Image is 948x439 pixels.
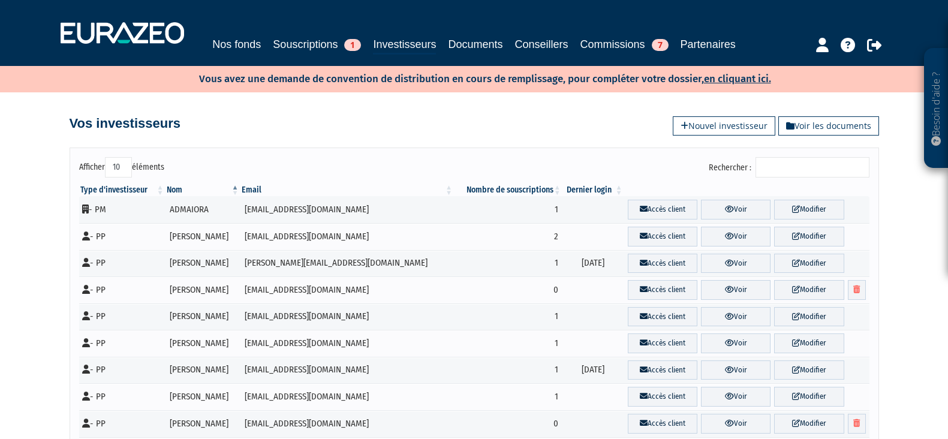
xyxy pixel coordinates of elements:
[454,330,562,357] td: 1
[165,276,240,303] td: [PERSON_NAME]
[774,280,844,300] a: Modifier
[562,250,624,277] td: [DATE]
[105,157,132,178] select: Afficheréléments
[240,184,454,196] th: Email : activer pour trier la colonne par ordre croissant
[454,383,562,410] td: 1
[580,36,669,53] a: Commissions7
[79,410,165,437] td: - PP
[79,157,164,178] label: Afficher éléments
[562,184,624,196] th: Dernier login : activer pour trier la colonne par ordre croissant
[79,223,165,250] td: - PP
[454,303,562,330] td: 1
[628,307,697,327] a: Accès client
[240,276,454,303] td: [EMAIL_ADDRESS][DOMAIN_NAME]
[774,333,844,353] a: Modifier
[701,200,771,220] a: Voir
[628,333,697,353] a: Accès client
[778,116,879,136] a: Voir les documents
[628,254,697,273] a: Accès client
[240,196,454,223] td: [EMAIL_ADDRESS][DOMAIN_NAME]
[562,357,624,384] td: [DATE]
[344,39,361,51] span: 1
[628,280,697,300] a: Accès client
[240,410,454,437] td: [EMAIL_ADDRESS][DOMAIN_NAME]
[79,330,165,357] td: - PP
[848,280,866,300] a: Supprimer
[61,22,184,44] img: 1732889491-logotype_eurazeo_blanc_rvb.png
[79,184,165,196] th: Type d'investisseur : activer pour trier la colonne par ordre croissant
[240,250,454,277] td: [PERSON_NAME][EMAIL_ADDRESS][DOMAIN_NAME]
[774,200,844,220] a: Modifier
[628,227,697,246] a: Accès client
[454,410,562,437] td: 0
[212,36,261,53] a: Nos fonds
[70,116,180,131] h4: Vos investisseurs
[454,357,562,384] td: 1
[756,157,869,178] input: Rechercher :
[681,36,736,53] a: Partenaires
[701,254,771,273] a: Voir
[165,357,240,384] td: [PERSON_NAME]
[774,254,844,273] a: Modifier
[240,223,454,250] td: [EMAIL_ADDRESS][DOMAIN_NAME]
[165,330,240,357] td: [PERSON_NAME]
[165,223,240,250] td: [PERSON_NAME]
[165,303,240,330] td: [PERSON_NAME]
[628,387,697,407] a: Accès client
[79,357,165,384] td: - PP
[628,414,697,434] a: Accès client
[165,410,240,437] td: [PERSON_NAME]
[673,116,775,136] a: Nouvel investisseur
[165,184,240,196] th: Nom : activer pour trier la colonne par ordre d&eacute;croissant
[628,360,697,380] a: Accès client
[848,414,866,434] a: Supprimer
[701,333,771,353] a: Voir
[709,157,869,178] label: Rechercher :
[273,36,361,53] a: Souscriptions1
[701,414,771,434] a: Voir
[628,200,697,220] a: Accès client
[454,276,562,303] td: 0
[79,303,165,330] td: - PP
[624,184,869,196] th: &nbsp;
[652,39,669,51] span: 7
[454,184,562,196] th: Nombre de souscriptions : activer pour trier la colonne par ordre croissant
[240,383,454,410] td: [EMAIL_ADDRESS][DOMAIN_NAME]
[240,330,454,357] td: [EMAIL_ADDRESS][DOMAIN_NAME]
[515,36,568,53] a: Conseillers
[454,223,562,250] td: 2
[701,307,771,327] a: Voir
[165,250,240,277] td: [PERSON_NAME]
[240,357,454,384] td: [EMAIL_ADDRESS][DOMAIN_NAME]
[774,387,844,407] a: Modifier
[373,36,436,55] a: Investisseurs
[79,276,165,303] td: - PP
[454,250,562,277] td: 1
[704,73,771,85] a: en cliquant ici.
[165,383,240,410] td: [PERSON_NAME]
[929,55,943,163] p: Besoin d'aide ?
[701,227,771,246] a: Voir
[79,196,165,223] td: - PM
[79,250,165,277] td: - PP
[774,360,844,380] a: Modifier
[701,387,771,407] a: Voir
[701,360,771,380] a: Voir
[448,36,502,53] a: Documents
[774,227,844,246] a: Modifier
[165,196,240,223] td: ADMAIORA
[774,414,844,434] a: Modifier
[701,280,771,300] a: Voir
[454,196,562,223] td: 1
[79,383,165,410] td: - PP
[240,303,454,330] td: [EMAIL_ADDRESS][DOMAIN_NAME]
[164,69,771,86] p: Vous avez une demande de convention de distribution en cours de remplissage, pour compléter votre...
[774,307,844,327] a: Modifier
